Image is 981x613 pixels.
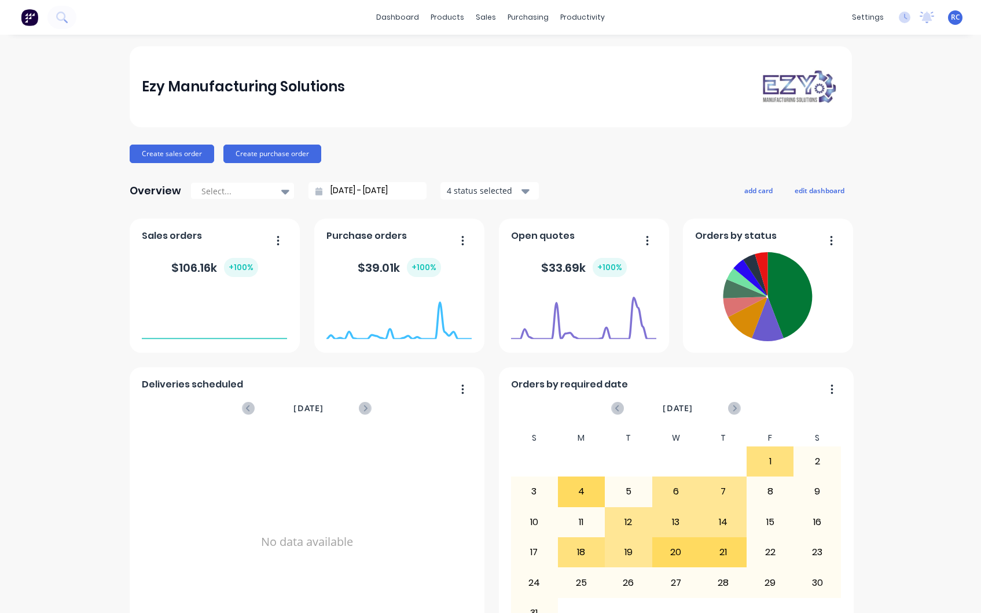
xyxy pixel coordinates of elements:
div: $ 33.69k [541,258,627,277]
div: 25 [559,568,605,597]
div: $ 39.01k [358,258,441,277]
span: Orders by required date [511,378,628,392]
div: 26 [605,568,652,597]
a: dashboard [370,9,425,26]
img: Ezy Manufacturing Solutions [758,68,839,105]
div: F [747,430,794,446]
div: 19 [605,538,652,567]
div: M [558,430,605,446]
div: 12 [605,508,652,537]
div: Overview [130,179,181,202]
div: 4 [559,477,605,506]
button: Create sales order [130,145,214,163]
div: 7 [700,477,746,506]
div: 10 [511,508,557,537]
span: [DATE] [293,402,324,415]
div: + 100 % [407,258,441,277]
div: 21 [700,538,746,567]
div: 29 [747,568,793,597]
button: edit dashboard [787,183,852,198]
div: 22 [747,538,793,567]
div: products [425,9,470,26]
div: 9 [794,477,840,506]
div: + 100 % [224,258,258,277]
span: Purchase orders [326,229,407,243]
div: 5 [605,477,652,506]
div: 20 [653,538,699,567]
div: 23 [794,538,840,567]
div: T [605,430,652,446]
div: $ 106.16k [171,258,258,277]
div: T [699,430,747,446]
div: productivity [554,9,611,26]
div: 18 [559,538,605,567]
div: 17 [511,538,557,567]
div: Ezy Manufacturing Solutions [142,75,345,98]
div: settings [846,9,890,26]
span: Orders by status [695,229,777,243]
img: Factory [21,9,38,26]
div: 4 status selected [447,184,520,197]
div: 8 [747,477,793,506]
div: + 100 % [593,258,627,277]
div: 24 [511,568,557,597]
span: [DATE] [663,402,693,415]
div: S [510,430,558,446]
div: sales [470,9,502,26]
button: 4 status selected [440,182,539,200]
div: 15 [747,508,793,537]
div: 14 [700,508,746,537]
div: 2 [794,447,840,476]
button: Create purchase order [223,145,321,163]
div: 13 [653,508,699,537]
div: 27 [653,568,699,597]
div: 6 [653,477,699,506]
span: RC [951,12,960,23]
div: purchasing [502,9,554,26]
div: 1 [747,447,793,476]
div: 3 [511,477,557,506]
button: add card [737,183,780,198]
div: W [652,430,700,446]
span: Sales orders [142,229,202,243]
span: Open quotes [511,229,575,243]
div: 30 [794,568,840,597]
div: 16 [794,508,840,537]
div: 11 [559,508,605,537]
div: S [793,430,841,446]
div: 28 [700,568,746,597]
